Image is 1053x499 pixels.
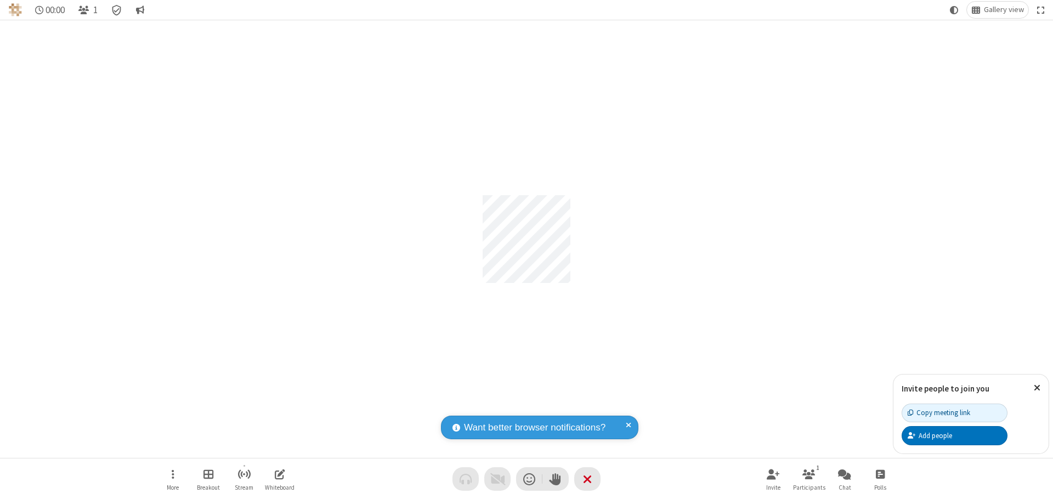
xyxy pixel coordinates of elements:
[167,484,179,491] span: More
[984,5,1024,14] span: Gallery view
[131,2,149,18] button: Conversation
[757,463,790,495] button: Invite participants (⌘+Shift+I)
[228,463,261,495] button: Start streaming
[874,484,886,491] span: Polls
[828,463,861,495] button: Open chat
[46,5,65,15] span: 00:00
[197,484,220,491] span: Breakout
[967,2,1028,18] button: Change layout
[946,2,963,18] button: Using system theme
[839,484,851,491] span: Chat
[792,463,825,495] button: Open participant list
[31,2,70,18] div: Timer
[542,467,569,491] button: Raise hand
[9,3,22,16] img: QA Selenium DO NOT DELETE OR CHANGE
[902,383,989,394] label: Invite people to join you
[766,484,780,491] span: Invite
[813,463,823,473] div: 1
[864,463,897,495] button: Open poll
[1026,375,1049,401] button: Close popover
[192,463,225,495] button: Manage Breakout Rooms
[574,467,601,491] button: End or leave meeting
[156,463,189,495] button: Open menu
[464,421,605,435] span: Want better browser notifications?
[235,484,253,491] span: Stream
[516,467,542,491] button: Send a reaction
[106,2,127,18] div: Meeting details Encryption enabled
[484,467,511,491] button: Video
[263,463,296,495] button: Open shared whiteboard
[452,467,479,491] button: Audio problem - check your Internet connection or call by phone
[93,5,98,15] span: 1
[908,407,970,418] div: Copy meeting link
[73,2,102,18] button: Open participant list
[793,484,825,491] span: Participants
[902,426,1007,445] button: Add people
[902,404,1007,422] button: Copy meeting link
[1033,2,1049,18] button: Fullscreen
[265,484,295,491] span: Whiteboard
